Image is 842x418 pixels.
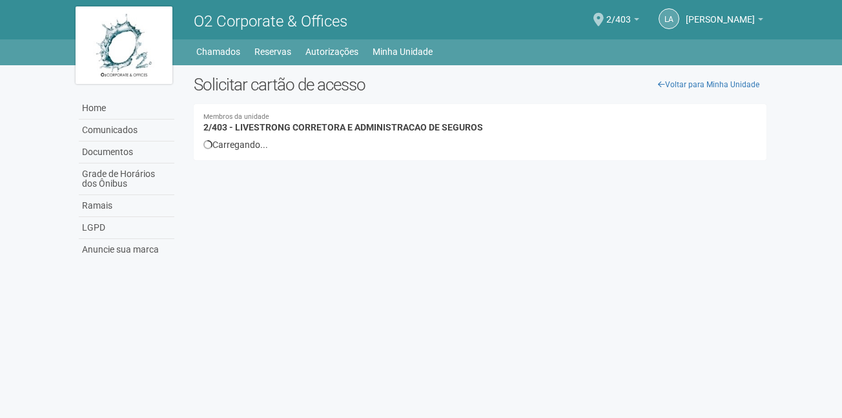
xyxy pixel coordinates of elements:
a: Ramais [79,195,174,217]
a: LGPD [79,217,174,239]
span: O2 Corporate & Offices [194,12,347,30]
a: Autorizações [305,43,358,61]
a: Grade de Horários dos Ônibus [79,163,174,195]
a: Chamados [196,43,240,61]
a: Minha Unidade [373,43,433,61]
img: logo.jpg [76,6,172,84]
a: LA [659,8,679,29]
span: 2/403 [606,2,631,25]
h2: Solicitar cartão de acesso [194,75,766,94]
span: Luísa Antunes de Mesquita [686,2,755,25]
a: Documentos [79,141,174,163]
a: Comunicados [79,120,174,141]
div: Carregando... [203,139,757,151]
a: Anuncie sua marca [79,239,174,260]
h4: 2/403 - LIVESTRONG CORRETORA E ADMINISTRACAO DE SEGUROS [203,114,757,132]
a: 2/403 [606,16,639,26]
a: Voltar para Minha Unidade [651,75,766,94]
a: Home [79,98,174,120]
a: [PERSON_NAME] [686,16,763,26]
a: Reservas [254,43,291,61]
small: Membros da unidade [203,114,757,121]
